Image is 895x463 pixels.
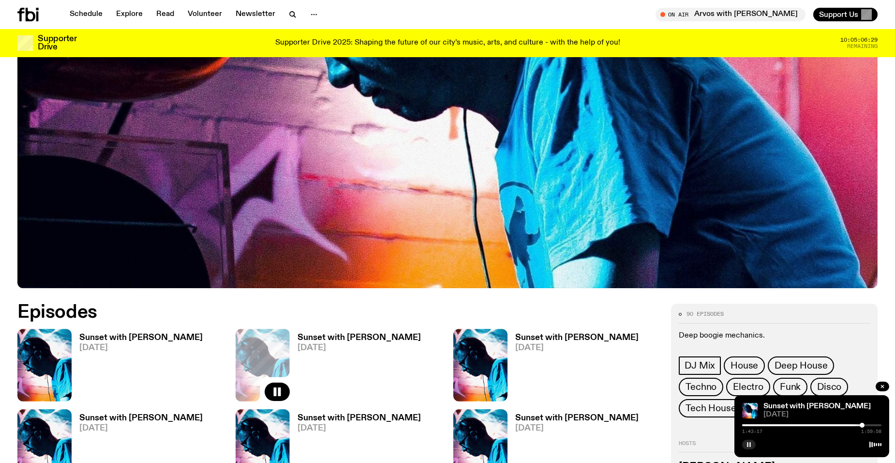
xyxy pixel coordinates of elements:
a: Schedule [64,8,108,21]
p: Supporter Drive 2025: Shaping the future of our city’s music, arts, and culture - with the help o... [275,39,620,47]
a: Tech House [679,399,743,417]
a: Deep House [768,356,834,375]
span: [DATE] [79,344,203,352]
span: [DATE] [298,424,421,432]
span: DJ Mix [685,360,715,371]
h3: Sunset with [PERSON_NAME] [515,414,639,422]
a: Sunset with [PERSON_NAME][DATE] [507,334,639,401]
span: Deep House [775,360,827,371]
span: House [731,360,758,371]
h3: Sunset with [PERSON_NAME] [79,334,203,342]
a: DJ Mix [679,356,721,375]
a: Volunteer [182,8,228,21]
span: Funk [780,382,801,392]
p: Deep boogie mechanics. [679,331,870,340]
a: Sunset with [PERSON_NAME][DATE] [290,334,421,401]
span: Disco [817,382,841,392]
a: Disco [810,378,848,396]
h3: Supporter Drive [38,35,76,51]
img: Simon Caldwell stands side on, looking downwards. He has headphones on. Behind him is a brightly ... [453,329,507,401]
span: Techno [686,382,716,392]
img: Simon Caldwell stands side on, looking downwards. He has headphones on. Behind him is a brightly ... [742,403,758,418]
span: 10:05:06:29 [840,37,878,43]
span: Support Us [819,10,858,19]
h3: Sunset with [PERSON_NAME] [298,414,421,422]
span: [DATE] [515,424,639,432]
span: 1:43:17 [742,429,762,434]
span: Remaining [847,44,878,49]
a: Read [150,8,180,21]
a: Funk [773,378,807,396]
span: [DATE] [515,344,639,352]
span: Electro [733,382,763,392]
span: 1:59:58 [861,429,881,434]
button: Support Us [813,8,878,21]
a: Sunset with [PERSON_NAME][DATE] [72,334,203,401]
span: [DATE] [298,344,421,352]
h3: Sunset with [PERSON_NAME] [515,334,639,342]
span: [DATE] [763,411,881,418]
img: Simon Caldwell stands side on, looking downwards. He has headphones on. Behind him is a brightly ... [17,329,72,401]
a: House [724,356,765,375]
span: Tech House [686,403,736,414]
span: 90 episodes [686,311,724,317]
a: Explore [110,8,149,21]
h2: Hosts [679,441,870,452]
span: [DATE] [79,424,203,432]
a: Sunset with [PERSON_NAME] [763,402,871,410]
h3: Sunset with [PERSON_NAME] [298,334,421,342]
a: Electro [726,378,770,396]
h3: Sunset with [PERSON_NAME] [79,414,203,422]
h2: Episodes [17,304,587,321]
button: On AirArvos with [PERSON_NAME] [656,8,805,21]
a: Newsletter [230,8,281,21]
a: Techno [679,378,723,396]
